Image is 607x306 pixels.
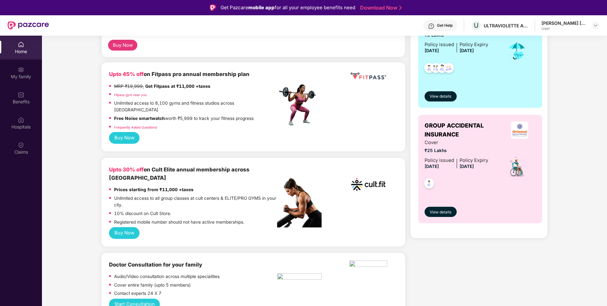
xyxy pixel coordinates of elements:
img: svg+xml;base64,PHN2ZyB3aWR0aD0iMjAiIGhlaWdodD0iMjAiIHZpZXdCb3g9IjAgMCAyMCAyMCIgZmlsbD0ibm9uZSIgeG... [18,66,24,73]
img: fppp.png [349,70,387,82]
div: Policy Expiry [460,41,488,48]
span: [DATE] [460,164,474,169]
b: Upto 45% off [109,71,144,77]
img: svg+xml;base64,PHN2ZyBpZD0iQmVuZWZpdHMiIHhtbG5zPSJodHRwOi8vd3d3LnczLm9yZy8yMDAwL3N2ZyIgd2lkdGg9Ij... [18,92,24,98]
p: Cover entire family (upto 5 members) [114,282,191,289]
img: icon [506,156,528,178]
a: Frequently Asked Questions! [114,125,157,129]
p: Contact experts 24 X 7 [114,290,161,297]
div: Get Pazcare for all your employee benefits need [221,4,355,11]
p: Unlimited access to 8,100 gyms and fitness studios across [GEOGRAPHIC_DATA] [114,100,277,114]
strong: Get Fitpass at ₹11,000 +taxes [145,84,210,89]
b: Doctor Consultation for your family [109,261,202,268]
p: Audio/Video consultation across multiple specialities [114,273,220,280]
a: Fitpass gym near you [114,93,147,97]
b: Upto 30% off [109,166,144,173]
strong: Prices starting from ₹11,000 +taxes [114,187,194,192]
div: User [542,26,586,31]
p: Unlimited access to all group classes at cult centers & ELITE/PRO GYMS in your city. [114,195,277,209]
img: cult.png [349,165,387,204]
img: insurerLogo [511,122,528,139]
del: MRP ₹19,999, [114,84,144,89]
img: physica%20-%20Edited.png [349,261,387,269]
img: svg+xml;base64,PHN2ZyBpZD0iSG9tZSIgeG1sbnM9Imh0dHA6Ly93d3cudzMub3JnLzIwMDAvc3ZnIiB3aWR0aD0iMjAiIG... [18,41,24,48]
button: Buy Now [109,132,140,144]
img: svg+xml;base64,PHN2ZyB4bWxucz0iaHR0cDovL3d3dy53My5vcmcvMjAwMC9zdmciIHdpZHRoPSI0OC45NDMiIGhlaWdodD... [434,61,450,77]
img: svg+xml;base64,PHN2ZyB4bWxucz0iaHR0cDovL3d3dy53My5vcmcvMjAwMC9zdmciIHdpZHRoPSI0OC45MTUiIGhlaWdodD... [428,61,444,77]
b: on Fitpass pro annual membership plan [109,71,249,77]
img: fpp.png [277,83,322,127]
span: View details [430,209,451,215]
span: ₹25 Lakhs [425,147,488,154]
p: 10% discount on Cult Store. [114,210,171,217]
button: Buy Now [108,40,137,51]
span: [DATE] [460,48,474,53]
img: icon [507,40,527,61]
button: Buy Now [109,227,140,239]
p: Registered mobile number should not have active memberships. [114,219,244,226]
p: worth ₹5,999 to track your fitness progress [114,115,254,122]
img: svg+xml;base64,PHN2ZyBpZD0iSGVscC0zMngzMiIgeG1sbnM9Imh0dHA6Ly93d3cudzMub3JnLzIwMDAvc3ZnIiB3aWR0aD... [428,23,434,29]
div: Policy issued [425,41,454,48]
div: Policy Expiry [460,157,488,164]
img: Logo [210,4,216,11]
img: svg+xml;base64,PHN2ZyBpZD0iRHJvcGRvd24tMzJ4MzIiIHhtbG5zPSJodHRwOi8vd3d3LnczLm9yZy8yMDAwL3N2ZyIgd2... [593,23,598,28]
a: Download Now [360,4,400,11]
div: ULTRAVIOLETTE AUTOMOTIVE PRIVATE LIMITED [484,23,528,29]
span: [DATE] [425,164,439,169]
span: U [474,22,479,29]
img: svg+xml;base64,PHN2ZyB4bWxucz0iaHR0cDovL3d3dy53My5vcmcvMjAwMC9zdmciIHdpZHRoPSI0OC45NDMiIGhlaWdodD... [441,61,457,77]
div: Policy issued [425,157,454,164]
img: svg+xml;base64,PHN2ZyBpZD0iSG9zcGl0YWxzIiB4bWxucz0iaHR0cDovL3d3dy53My5vcmcvMjAwMC9zdmciIHdpZHRoPS... [18,117,24,123]
span: GROUP ACCIDENTAL INSURANCE [425,121,504,139]
span: [DATE] [425,48,439,53]
img: svg+xml;base64,PHN2ZyBpZD0iQ2xhaW0iIHhtbG5zPSJodHRwOi8vd3d3LnczLm9yZy8yMDAwL3N2ZyIgd2lkdGg9IjIwIi... [18,142,24,148]
span: Cover [425,139,488,146]
strong: mobile app [248,4,275,10]
img: pc2.png [277,178,322,227]
img: Stroke [399,4,402,11]
img: New Pazcare Logo [8,21,49,30]
div: [PERSON_NAME] [PERSON_NAME] [542,20,586,26]
span: View details [430,94,451,100]
img: svg+xml;base64,PHN2ZyB4bWxucz0iaHR0cDovL3d3dy53My5vcmcvMjAwMC9zdmciIHdpZHRoPSI0OC45NDMiIGhlaWdodD... [421,177,437,192]
button: View details [425,91,457,101]
button: View details [425,207,457,217]
b: on Cult Elite annual membership across [GEOGRAPHIC_DATA] [109,166,249,181]
strong: Free Noise smartwatch [114,116,165,121]
img: svg+xml;base64,PHN2ZyB4bWxucz0iaHR0cDovL3d3dy53My5vcmcvMjAwMC9zdmciIHdpZHRoPSI0OC45NDMiIGhlaWdodD... [421,61,437,77]
div: Get Help [437,23,453,28]
img: pngtree-physiotherapy-physiotherapist-rehab-disability-stretching-png-image_6063262.png [277,273,322,282]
